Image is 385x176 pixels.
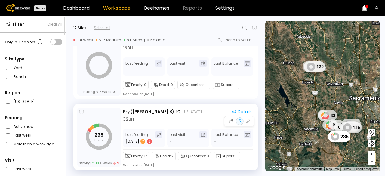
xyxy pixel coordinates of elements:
[370,158,374,165] span: –
[124,38,145,42] div: 8+ Strong
[170,67,172,73] div: -
[123,163,154,168] div: Scanned on [DATE]
[303,61,324,72] div: 123
[214,131,238,144] div: Last Balance
[14,73,26,80] label: Ranch
[354,167,378,171] a: Report a map error
[183,6,202,11] span: Reports
[96,38,121,42] div: 5-7 Medium
[340,122,362,133] div: 136
[14,123,33,130] label: Active now
[73,25,86,31] div: 12 Sites
[236,153,238,159] span: -
[370,150,374,158] span: +
[214,67,216,73] span: -
[144,6,169,11] a: Beehomes
[318,110,337,121] div: 83
[147,38,165,42] div: No data
[123,91,154,96] div: Scanned on [DATE]
[125,131,152,144] div: Last feeding
[73,38,93,42] div: 1-4 Weak
[206,82,208,88] span: -
[152,152,176,160] div: Dead:
[183,109,202,114] div: [US_STATE]
[170,60,185,73] div: Last visit
[113,161,119,165] span: 9
[5,56,62,62] div: Site type
[334,123,343,132] div: 0
[5,38,44,45] div: Only in-use sites
[214,60,238,73] div: Last Balance
[343,121,360,132] div: 8
[342,167,351,171] a: Terms (opens in new tab)
[5,90,62,96] div: Region
[229,108,254,115] button: Details
[214,138,216,144] span: -
[14,166,31,172] label: Past week
[151,81,175,89] div: Dead:
[178,152,211,160] div: Queenless:
[213,81,239,89] div: Supers:
[14,141,54,147] label: More than a week ago
[235,82,237,88] span: -
[170,138,172,144] div: -
[329,119,338,128] div: 0
[123,45,133,51] div: 15 BH
[6,4,30,12] img: Beewise logo
[125,138,152,144] div: [DATE]
[328,131,350,142] div: 235
[14,98,35,105] label: [US_STATE]
[125,60,148,73] div: Last feeding
[5,115,62,121] div: Feeding
[94,131,103,138] tspan: 235
[103,6,131,11] a: Workspace
[79,161,119,165] div: Strong Weak
[326,167,339,171] button: Map Data
[329,120,338,129] div: 0
[94,25,110,31] div: Select all
[144,153,147,159] span: 17
[123,81,149,89] div: Empty:
[47,22,62,27] button: Clear All
[5,157,62,163] div: Visit
[322,119,344,130] div: 110
[140,139,145,144] div: 7
[123,152,149,160] div: Empty:
[267,163,287,171] a: Open this area in Google Maps (opens a new window)
[215,6,235,11] a: Settings
[96,90,98,94] span: 0
[232,109,252,114] div: Details
[144,82,146,88] span: 0
[177,81,210,89] div: Queenless:
[171,153,174,159] span: 2
[63,6,90,11] a: Dashboard
[368,158,375,165] button: –
[214,152,240,160] div: Supers:
[207,153,209,159] span: 8
[342,119,361,129] div: 13
[14,65,22,71] label: Yard
[14,132,31,138] label: Past week
[13,21,24,28] span: Filter
[94,138,103,143] tspan: hives
[123,116,134,122] div: 32 BH
[92,161,99,165] span: 19
[34,5,46,11] div: Beta
[83,90,115,94] div: Strong Weak
[318,110,327,119] div: 0
[125,67,128,73] div: -
[113,90,115,94] span: 0
[304,61,325,72] div: 125
[147,139,152,144] div: 6
[170,131,185,144] div: Last visit
[368,151,375,158] button: +
[226,38,256,42] div: North to South
[123,109,174,115] div: Fry ([PERSON_NAME] 8)
[171,82,173,88] span: 0
[267,163,287,171] img: Google
[297,167,322,171] button: Keyboard shortcuts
